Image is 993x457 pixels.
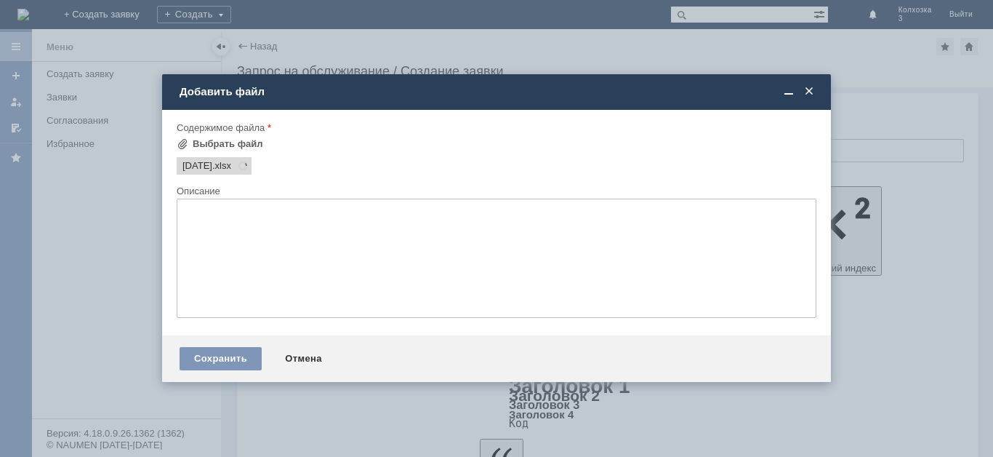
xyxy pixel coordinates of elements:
span: Свернуть (Ctrl + M) [781,85,796,98]
div: Содержимое файла [177,123,813,132]
span: Закрыть [802,85,816,98]
span: 20.08.25.xlsx [182,160,212,172]
div: Добавить файл [180,85,816,98]
div: Выбрать файл [193,138,263,150]
div: Описание [177,186,813,196]
div: Просьба удалить отложенные чеки [6,6,212,17]
span: 20.08.25.xlsx [212,160,231,172]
